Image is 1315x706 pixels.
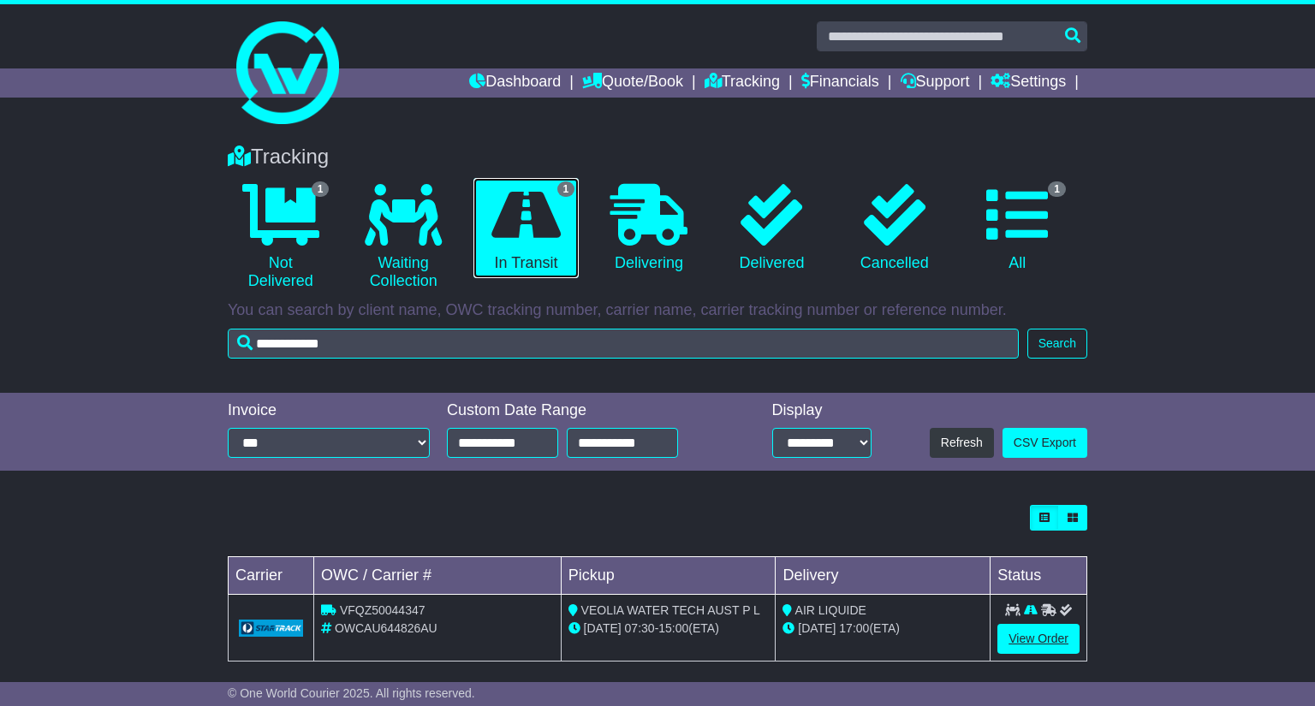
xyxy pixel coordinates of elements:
a: Tracking [705,68,780,98]
td: Carrier [229,557,314,595]
div: Invoice [228,401,430,420]
a: View Order [997,624,1080,654]
div: - (ETA) [568,620,769,638]
div: Custom Date Range [447,401,722,420]
a: Quote/Book [582,68,683,98]
span: 07:30 [625,621,655,635]
p: You can search by client name, OWC tracking number, carrier name, carrier tracking number or refe... [228,301,1087,320]
span: 1 [557,181,575,197]
span: OWCAU644826AU [335,621,437,635]
a: Dashboard [469,68,561,98]
a: Delivering [596,178,701,279]
span: 17:00 [839,621,869,635]
div: Display [772,401,872,420]
span: VEOLIA WATER TECH AUST P L [581,603,760,617]
a: Delivered [719,178,824,279]
td: Delivery [776,557,991,595]
span: © One World Courier 2025. All rights reserved. [228,686,475,700]
a: 1 Not Delivered [228,178,333,297]
span: 1 [312,181,330,197]
span: [DATE] [798,621,836,635]
button: Refresh [930,428,994,458]
span: VFQZ50044347 [340,603,425,617]
a: Support [901,68,970,98]
button: Search [1027,329,1087,359]
td: Status [991,557,1087,595]
span: 1 [1048,181,1066,197]
td: Pickup [561,557,776,595]
img: GetCarrierServiceLogo [239,620,303,637]
a: CSV Export [1003,428,1087,458]
span: AIR LIQUIDE [795,603,866,617]
div: Tracking [219,145,1096,169]
a: 1 In Transit [473,178,579,279]
span: 15:00 [658,621,688,635]
div: (ETA) [782,620,983,638]
a: Cancelled [842,178,947,279]
a: Financials [801,68,879,98]
td: OWC / Carrier # [314,557,562,595]
a: Waiting Collection [350,178,455,297]
a: 1 All [965,178,1070,279]
span: [DATE] [584,621,622,635]
a: Settings [991,68,1066,98]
